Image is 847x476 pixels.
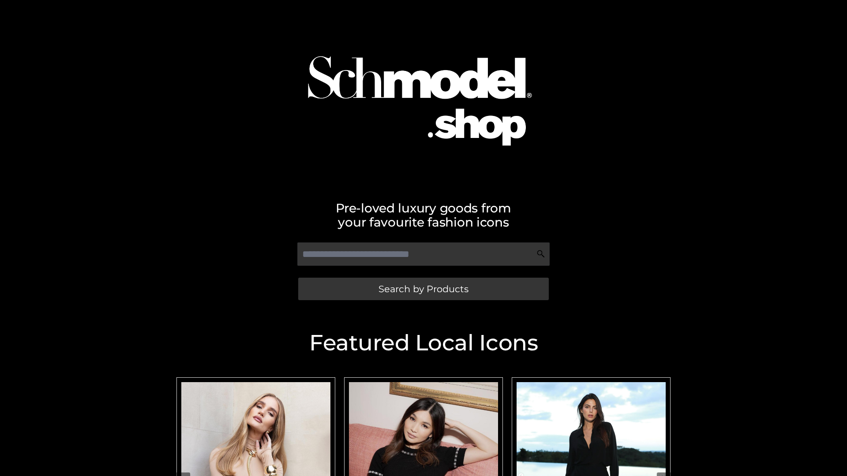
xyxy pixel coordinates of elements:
a: Search by Products [298,278,549,300]
span: Search by Products [379,284,468,294]
h2: Pre-loved luxury goods from your favourite fashion icons [172,201,675,229]
img: Search Icon [536,249,545,258]
h2: Featured Local Icons​ [172,332,675,354]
